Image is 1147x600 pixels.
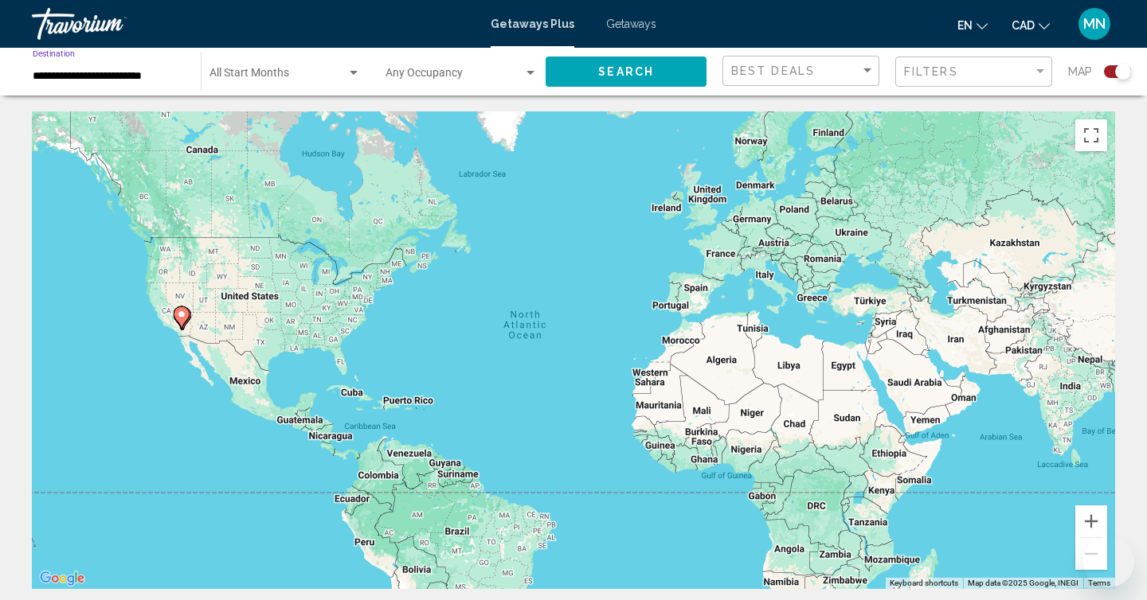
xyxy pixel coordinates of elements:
[904,65,958,78] span: Filters
[1075,505,1107,537] button: Zoom in
[895,56,1052,88] button: Filter
[1075,119,1107,151] button: Toggle fullscreen view
[957,19,973,32] span: en
[1012,14,1050,37] button: Change currency
[1075,538,1107,570] button: Zoom out
[546,56,707,86] button: Search
[491,18,574,30] a: Getaways Plus
[36,568,88,589] a: Open this area in Google Maps (opens a new window)
[598,66,654,79] span: Search
[32,8,475,40] a: Travorium
[1083,16,1106,32] span: MN
[1012,19,1035,32] span: CAD
[1068,60,1092,83] span: Map
[968,579,1078,587] span: Map data ©2025 Google, INEGI
[1088,579,1110,587] a: Terms
[1083,536,1134,587] iframe: Button to launch messaging window
[36,568,88,589] img: Google
[606,18,656,30] a: Getaways
[731,64,815,77] span: Best Deals
[731,64,875,78] mat-select: Sort by
[1074,7,1115,41] button: User Menu
[890,578,958,589] button: Keyboard shortcuts
[957,14,988,37] button: Change language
